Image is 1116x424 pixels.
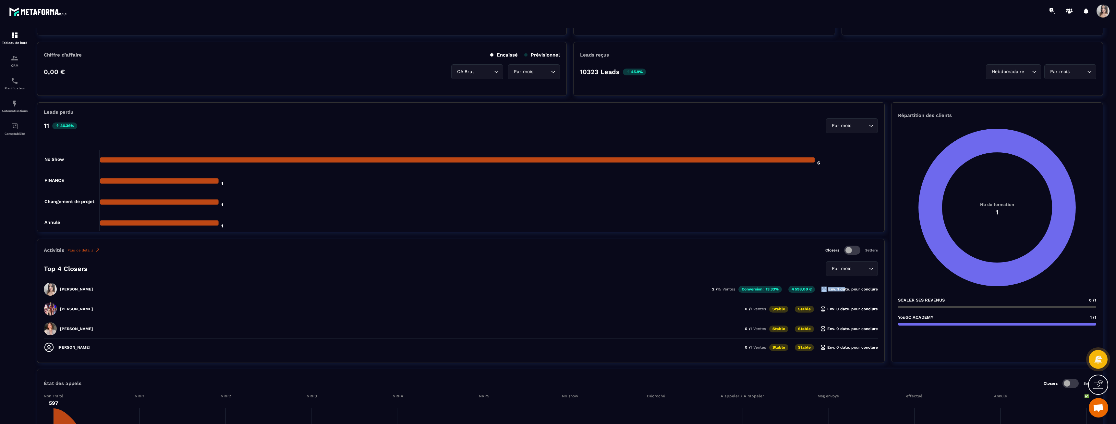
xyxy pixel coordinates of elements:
[712,287,735,291] p: 2 /
[990,68,1025,75] span: Hebdomadaire
[135,394,144,398] tspan: NRP1
[788,286,815,293] p: 4 598,00 €
[865,248,878,252] p: Setters
[1084,381,1096,386] p: Setters
[738,286,782,293] p: Conversion : 13.33%
[750,345,766,350] span: 1 Ventes
[2,49,28,72] a: formationformationCRM
[44,52,82,58] p: Chiffre d’affaire
[994,394,1007,398] tspan: Annulé
[508,64,560,79] div: Search for option
[795,326,814,332] p: Stable
[562,394,578,398] tspan: No show
[1071,68,1086,75] input: Search for option
[818,394,839,398] tspan: Msg envoyé
[821,287,878,292] p: Env. 1 date. pour conclure
[535,68,549,75] input: Search for option
[2,109,28,113] p: Automatisations
[1084,393,1089,398] tspan: ✅
[60,287,93,291] p: [PERSON_NAME]
[745,327,766,331] p: 0 /
[820,306,826,312] img: hourglass.f4cb2624.svg
[2,132,28,135] p: Comptabilité
[986,64,1041,79] div: Search for option
[479,394,489,398] tspan: NRP5
[1025,68,1030,75] input: Search for option
[11,54,18,62] img: formation
[580,68,620,76] p: 10323 Leads
[44,247,64,253] p: Activités
[745,307,766,311] p: 0 /
[898,298,945,302] p: SCALER SES REVENUS
[11,77,18,85] img: scheduler
[821,287,827,292] img: hourglass.f4cb2624.svg
[1049,68,1071,75] span: Par mois
[44,178,64,183] tspan: FINANCE
[2,86,28,90] p: Planificateur
[476,68,492,75] input: Search for option
[898,315,933,320] p: YouGC ACADEMY
[44,109,73,115] p: Leads perdu
[830,265,853,272] span: Par mois
[820,345,826,350] img: hourglass.f4cb2624.svg
[60,307,93,311] p: [PERSON_NAME]
[490,52,518,58] p: Encaissé
[95,248,100,253] img: narrow-up-right-o.6b7c60e2.svg
[44,68,65,76] p: 0,00 €
[67,248,100,253] a: Plus de détails
[2,95,28,118] a: automationsautomationsAutomatisations
[825,248,839,252] p: Closers
[44,394,63,398] tspan: Non Traité
[9,6,67,18] img: logo
[1044,64,1096,79] div: Search for option
[57,345,91,350] p: [PERSON_NAME]
[750,327,766,331] span: 1 Ventes
[750,307,766,311] span: 1 Ventes
[820,306,878,312] p: Env. 0 date. pour conclure
[623,69,646,75] p: 45.9%
[2,64,28,67] p: CRM
[307,394,317,398] tspan: NRP3
[11,100,18,108] img: automations
[2,41,28,45] p: Tableau de bord
[906,394,922,398] tspan: effectué
[11,122,18,130] img: accountant
[769,344,788,351] p: Stable
[393,394,403,398] tspan: NRP4
[44,157,64,162] tspan: No Show
[826,261,878,276] div: Search for option
[717,287,735,291] span: 15 Ventes
[11,32,18,39] img: formation
[853,122,867,129] input: Search for option
[721,394,764,398] tspan: A appeler / A rappeler
[769,326,788,332] p: Stable
[830,122,853,129] span: Par mois
[2,27,28,49] a: formationformationTableau de bord
[826,118,878,133] div: Search for option
[769,306,788,313] p: Stable
[795,344,814,351] p: Stable
[451,64,503,79] div: Search for option
[1089,398,1108,418] a: Ouvrir le chat
[524,52,560,58] p: Prévisionnel
[647,394,665,398] tspan: Décroché
[898,112,1096,118] p: Répartition des clients
[1089,298,1096,302] span: 0 /1
[455,68,476,75] span: CA Brut
[1090,315,1096,320] span: 1 /1
[52,122,77,129] p: 36.36%
[44,220,60,225] tspan: Annulé
[60,327,93,331] p: [PERSON_NAME]
[44,265,88,273] p: Top 4 Closers
[795,306,814,313] p: Stable
[580,52,609,58] p: Leads reçus
[2,72,28,95] a: schedulerschedulerPlanificateur
[44,380,81,386] p: État des appels
[221,394,231,398] tspan: NRP2
[44,122,49,130] p: 11
[2,118,28,140] a: accountantaccountantComptabilité
[44,199,94,204] tspan: Changement de projet
[512,68,535,75] span: Par mois
[745,345,766,350] p: 0 /
[820,345,878,350] p: Env. 0 date. pour conclure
